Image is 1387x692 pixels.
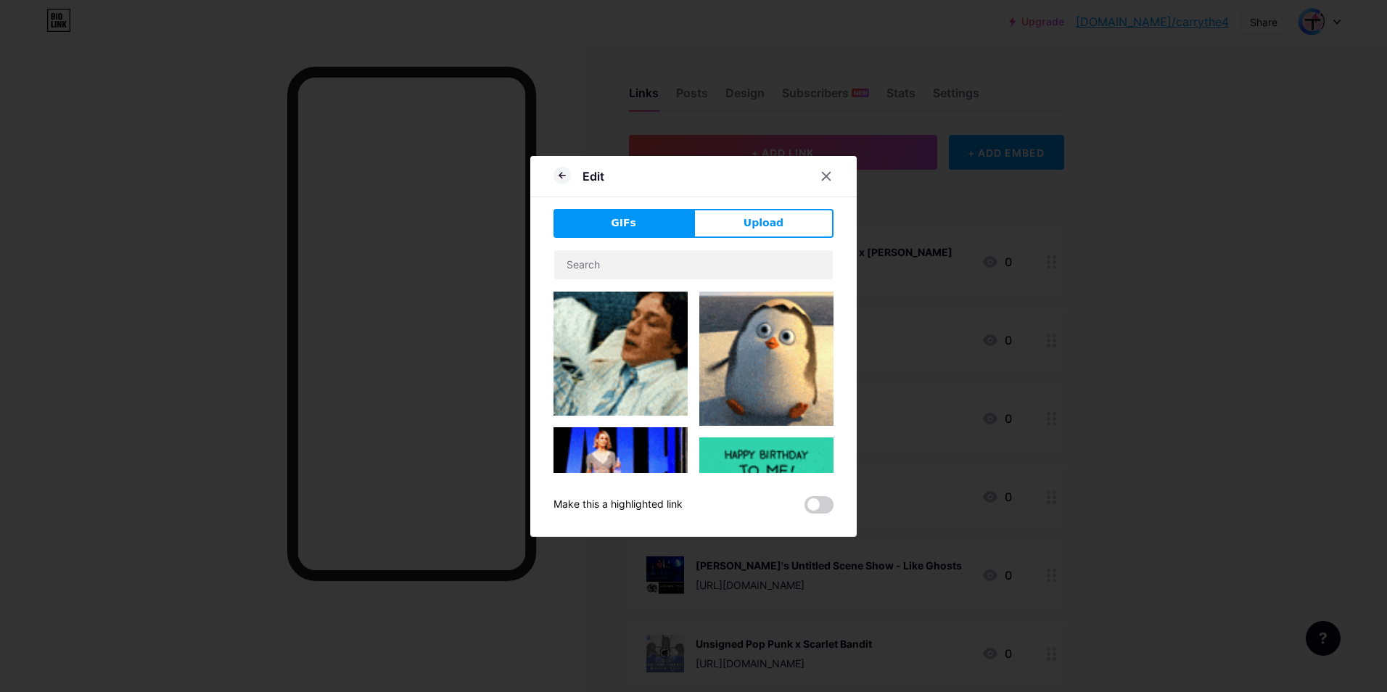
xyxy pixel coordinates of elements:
[553,427,688,492] img: Gihpy
[744,215,783,231] span: Upload
[611,215,636,231] span: GIFs
[553,209,693,238] button: GIFs
[553,496,683,514] div: Make this a highlighted link
[699,292,834,426] img: Gihpy
[554,250,833,279] input: Search
[693,209,834,238] button: Upload
[553,292,688,416] img: Gihpy
[699,437,834,572] img: Gihpy
[583,168,604,185] div: Edit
